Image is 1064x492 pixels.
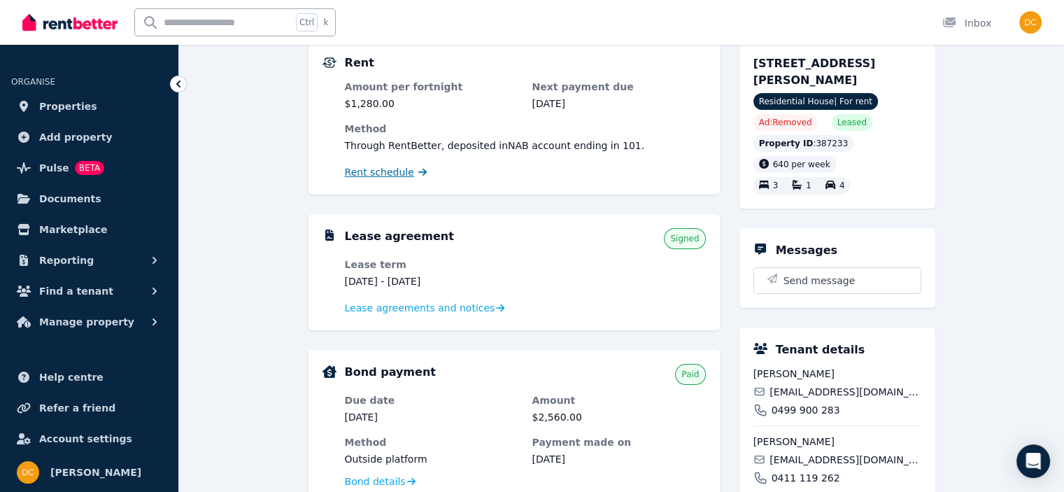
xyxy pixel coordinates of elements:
[39,160,69,176] span: Pulse
[11,123,167,151] a: Add property
[323,17,328,28] span: k
[11,216,167,244] a: Marketplace
[532,80,706,94] dt: Next payment due
[783,274,856,288] span: Send message
[681,369,699,380] span: Paid
[39,430,132,447] span: Account settings
[11,308,167,336] button: Manage property
[759,117,812,128] span: Ad: Removed
[345,274,518,288] dd: [DATE] - [DATE]
[39,129,113,146] span: Add property
[769,385,921,399] span: [EMAIL_ADDRESS][DOMAIN_NAME]
[345,228,454,245] h5: Lease agreement
[39,190,101,207] span: Documents
[753,367,921,381] span: [PERSON_NAME]
[942,16,991,30] div: Inbox
[753,135,854,152] div: : 387233
[345,97,518,111] dd: $1,280.00
[759,138,814,149] span: Property ID
[11,246,167,274] button: Reporting
[532,97,706,111] dd: [DATE]
[773,181,779,191] span: 3
[769,453,921,467] span: [EMAIL_ADDRESS][DOMAIN_NAME]
[345,393,518,407] dt: Due date
[322,365,336,378] img: Bond Details
[670,233,699,244] span: Signed
[11,394,167,422] a: Refer a friend
[11,154,167,182] a: PulseBETA
[772,471,840,485] span: 0411 119 262
[772,403,840,417] span: 0499 900 283
[11,363,167,391] a: Help centre
[345,165,414,179] span: Rent schedule
[50,464,141,481] span: [PERSON_NAME]
[806,181,811,191] span: 1
[776,242,837,259] h5: Messages
[345,475,416,489] a: Bond details
[532,393,706,407] dt: Amount
[837,117,867,128] span: Leased
[1016,444,1050,478] div: Open Intercom Messenger
[39,400,115,416] span: Refer a friend
[776,342,865,358] h5: Tenant details
[753,435,921,449] span: [PERSON_NAME]
[11,277,167,305] button: Find a tenant
[39,283,113,300] span: Find a tenant
[532,410,706,424] dd: $2,560.00
[22,12,118,33] img: RentBetter
[753,93,878,110] span: Residential House | For rent
[39,314,134,330] span: Manage property
[532,452,706,466] dd: [DATE]
[75,161,104,175] span: BETA
[345,410,518,424] dd: [DATE]
[773,160,830,169] span: 640 per week
[322,57,336,68] img: Rental Payments
[754,268,921,293] button: Send message
[39,369,104,386] span: Help centre
[345,258,518,272] dt: Lease term
[345,140,645,151] span: Through RentBetter , deposited in NAB account ending in 101 .
[39,252,94,269] span: Reporting
[345,122,706,136] dt: Method
[839,181,845,191] span: 4
[532,435,706,449] dt: Payment made on
[345,452,518,466] dd: Outside platform
[345,435,518,449] dt: Method
[17,461,39,484] img: Darren Callaway
[1019,11,1042,34] img: Darren Callaway
[11,92,167,120] a: Properties
[345,301,505,315] a: Lease agreements and notices
[345,301,495,315] span: Lease agreements and notices
[345,80,518,94] dt: Amount per fortnight
[345,364,436,381] h5: Bond payment
[11,425,167,453] a: Account settings
[345,55,374,71] h5: Rent
[296,13,318,31] span: Ctrl
[11,77,55,87] span: ORGANISE
[39,221,107,238] span: Marketplace
[753,57,876,87] span: [STREET_ADDRESS][PERSON_NAME]
[345,165,427,179] a: Rent schedule
[345,475,406,489] span: Bond details
[11,185,167,213] a: Documents
[39,98,97,115] span: Properties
